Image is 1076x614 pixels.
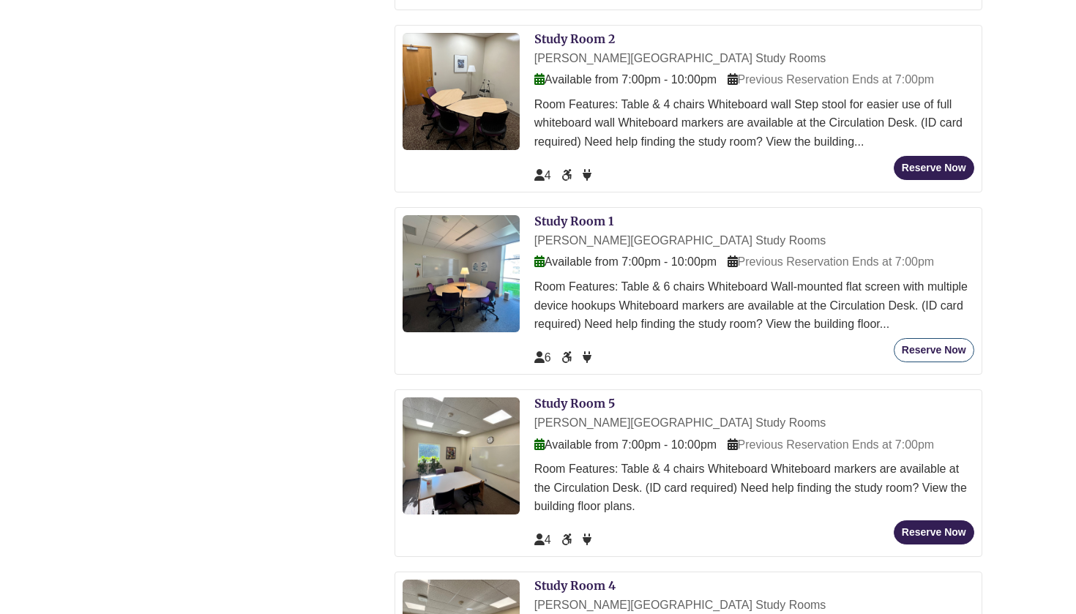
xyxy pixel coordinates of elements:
a: Study Room 4 [534,578,616,593]
span: Accessible Seat/Space [561,533,575,546]
span: The capacity of this space [534,169,551,181]
div: Room Features: Table & 6 chairs Whiteboard Wall-mounted flat screen with multiple device hookups ... [534,277,974,334]
span: Accessible Seat/Space [561,169,575,181]
span: The capacity of this space [534,533,551,546]
span: Previous Reservation Ends at 7:00pm [728,73,935,86]
div: Room Features: Table & 4 chairs Whiteboard wall Step stool for easier use of full whiteboard wall... [534,95,974,151]
a: Study Room 5 [534,396,615,411]
span: Power Available [583,169,591,181]
span: Available from 7:00pm - 10:00pm [534,438,717,451]
img: Study Room 5 [403,397,520,514]
button: Reserve Now [894,520,974,544]
span: Accessible Seat/Space [561,351,575,364]
img: Study Room 1 [403,215,520,332]
span: Previous Reservation Ends at 7:00pm [728,438,935,451]
img: Study Room 2 [403,33,520,150]
span: Previous Reservation Ends at 7:00pm [728,255,935,268]
div: Room Features: Table & 4 chairs Whiteboard Whiteboard markers are available at the Circulation De... [534,460,974,516]
span: The capacity of this space [534,351,551,364]
div: [PERSON_NAME][GEOGRAPHIC_DATA] Study Rooms [534,49,974,68]
a: Study Room 1 [534,214,613,228]
span: Power Available [583,533,591,546]
a: Study Room 2 [534,31,615,46]
span: Power Available [583,351,591,364]
span: Available from 7:00pm - 10:00pm [534,255,717,268]
div: [PERSON_NAME][GEOGRAPHIC_DATA] Study Rooms [534,231,974,250]
span: Available from 7:00pm - 10:00pm [534,73,717,86]
div: [PERSON_NAME][GEOGRAPHIC_DATA] Study Rooms [534,413,974,433]
button: Reserve Now [894,338,974,362]
button: Reserve Now [894,156,974,180]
